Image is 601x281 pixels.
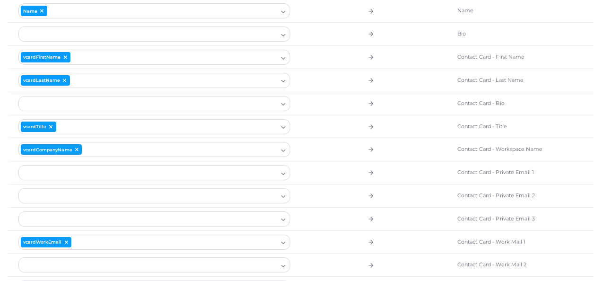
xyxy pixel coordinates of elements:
td: Contact Card - Last Name [447,69,570,92]
td: Contact Card - Bio [447,92,570,115]
span: vcardWorkEmail [23,240,62,244]
span: vcardLastName [23,78,60,82]
td: Contact Card - Private Email 2 [447,184,570,208]
td: Contact Card - Private Email 1 [447,161,570,184]
span: vcardTitle [23,124,46,129]
td: Contact Card - Title [447,115,570,138]
span: vcardCompanyName [23,148,72,152]
td: Contact Card - First Name [447,46,570,69]
td: Contact Card - Private Email 3 [447,207,570,230]
span: Name [23,9,37,13]
td: Contact Card - Workspace Name [447,138,570,161]
td: Contact Card - Work Mail 1 [447,230,570,254]
span: vcardFirstName [23,55,61,59]
td: Bio [447,23,570,46]
td: Contact Card - Work Mail 2 [447,254,570,277]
